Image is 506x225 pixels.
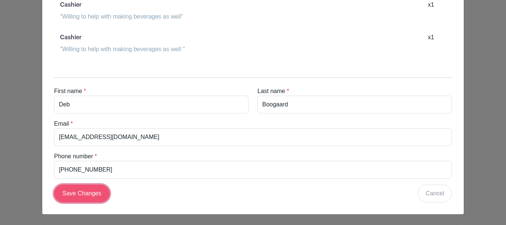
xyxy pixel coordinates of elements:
[428,0,434,27] div: 1
[54,87,82,96] label: First name
[60,33,185,42] p: Cashier
[428,34,431,40] span: x
[60,12,183,21] div: "Willing to help with making beverages as well"
[54,152,93,161] label: Phone number
[60,0,183,9] p: Cashier
[428,1,431,8] span: x
[257,87,285,96] label: Last name
[428,33,434,60] div: 1
[54,119,69,128] label: Email
[54,185,110,202] input: Save Changes
[60,45,185,54] div: "Willing to help with making beverages as well "
[418,185,452,202] a: Cancel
